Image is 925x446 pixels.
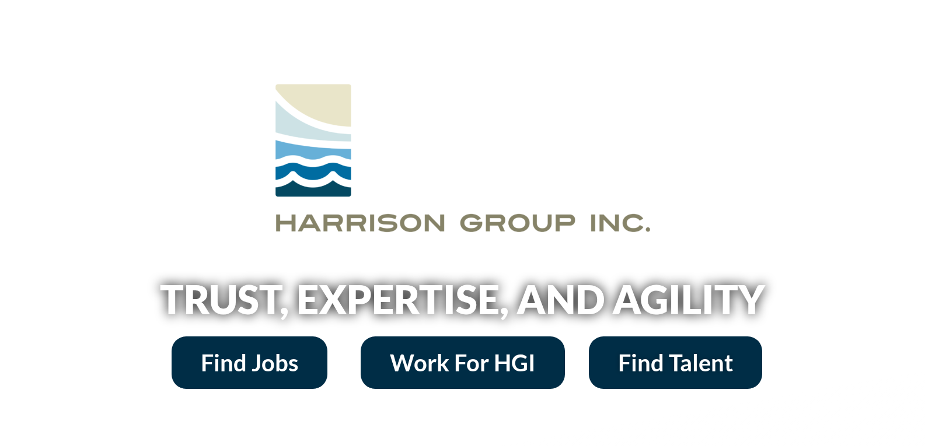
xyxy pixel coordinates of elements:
a: Find Jobs [172,336,327,389]
a: Work For HGI [361,336,565,389]
h2: Trust, Expertise, and Agility [130,279,795,319]
span: Work For HGI [390,351,536,374]
span: Find Jobs [201,351,298,374]
span: Find Talent [618,351,733,374]
a: Find Talent [589,336,762,389]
